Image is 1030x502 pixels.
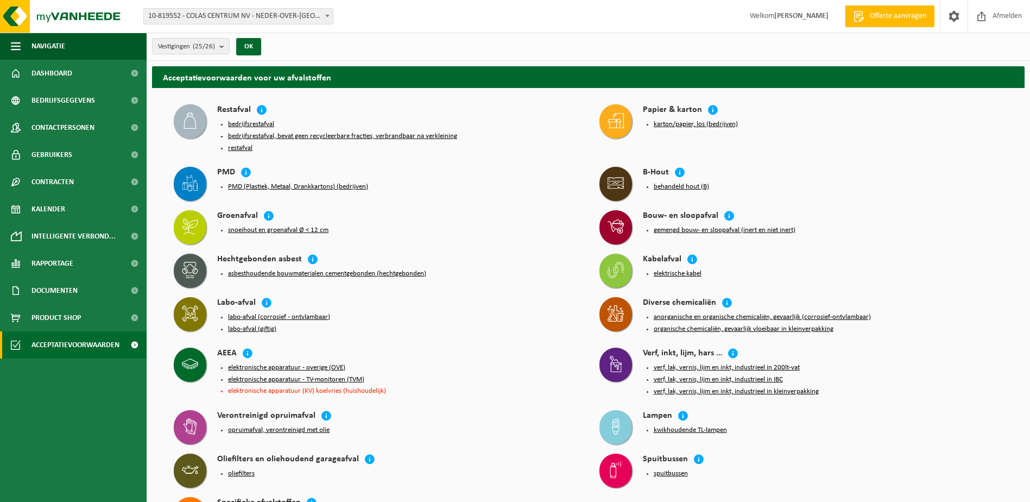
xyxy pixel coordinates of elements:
[217,348,237,360] h4: AEEA
[31,168,74,196] span: Contracten
[228,313,330,322] button: labo-afval (corrosief - ontvlambaar)
[654,325,833,334] button: organische chemicaliën, gevaarlijk vloeibaar in kleinverpakking
[654,363,800,372] button: verf, lak, vernis, lijm en inkt, industrieel in 200lt-vat
[31,250,73,277] span: Rapportage
[31,331,119,359] span: Acceptatievoorwaarden
[217,167,235,179] h4: PMD
[31,223,116,250] span: Intelligente verbond...
[31,87,95,114] span: Bedrijfsgegevens
[643,104,702,117] h4: Papier & karton
[236,38,261,55] button: OK
[152,38,230,54] button: Vestigingen(25/26)
[228,387,578,394] li: elektronische apparatuur (KV) koelvries (huishoudelijk)
[643,210,718,223] h4: Bouw- en sloopafval
[643,348,722,360] h4: Verf, inkt, lijm, hars …
[643,167,669,179] h4: B-Hout
[654,269,702,278] button: elektrische kabel
[193,43,215,50] count: (25/26)
[654,387,819,396] button: verf, lak, vernis, lijm en inkt, industrieel in kleinverpakking
[143,8,333,24] span: 10-819552 - COLAS CENTRUM NV - NEDER-OVER-HEEMBEEK
[228,269,426,278] button: asbesthoudende bouwmaterialen cementgebonden (hechtgebonden)
[217,104,251,117] h4: Restafval
[217,410,315,423] h4: Verontreinigd opruimafval
[228,144,252,153] button: restafval
[31,196,65,223] span: Kalender
[643,254,681,266] h4: Kabelafval
[217,454,359,466] h4: Oliefilters en oliehoudend garageafval
[845,5,934,27] a: Offerte aanvragen
[654,313,871,322] button: anorganische en organische chemicaliën, gevaarlijk (corrosief-ontvlambaar)
[228,375,364,384] button: elektronische apparatuur - TV-monitoren (TVM)
[31,114,94,141] span: Contactpersonen
[228,183,368,191] button: PMD (Plastiek, Metaal, Drankkartons) (bedrijven)
[144,9,333,24] span: 10-819552 - COLAS CENTRUM NV - NEDER-OVER-HEEMBEEK
[654,426,727,435] button: kwikhoudende TL-lampen
[217,210,258,223] h4: Groenafval
[654,469,688,478] button: spuitbussen
[31,304,81,331] span: Product Shop
[654,226,795,235] button: gemengd bouw- en sloopafval (inert en niet inert)
[217,297,256,310] h4: Labo-afval
[152,66,1025,87] h2: Acceptatievoorwaarden voor uw afvalstoffen
[228,226,328,235] button: snoeihout en groenafval Ø < 12 cm
[228,469,255,478] button: oliefilters
[31,33,65,60] span: Navigatie
[31,277,78,304] span: Documenten
[643,454,688,466] h4: Spuitbussen
[31,60,72,87] span: Dashboard
[228,132,457,141] button: bedrijfsrestafval, bevat geen recycleerbare fracties, verbrandbaar na verkleining
[654,183,709,191] button: behandeld hout (B)
[217,254,302,266] h4: Hechtgebonden asbest
[228,120,274,129] button: bedrijfsrestafval
[867,11,929,22] span: Offerte aanvragen
[643,297,716,310] h4: Diverse chemicaliën
[654,375,783,384] button: verf, lak, vernis, lijm en inkt, industrieel in IBC
[228,426,330,435] button: opruimafval, verontreinigd met olie
[31,141,72,168] span: Gebruikers
[643,410,672,423] h4: Lampen
[228,363,345,372] button: elektronische apparatuur - overige (OVE)
[654,120,738,129] button: karton/papier, los (bedrijven)
[774,12,829,20] strong: [PERSON_NAME]
[228,325,276,334] button: labo-afval (giftig)
[158,39,215,55] span: Vestigingen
